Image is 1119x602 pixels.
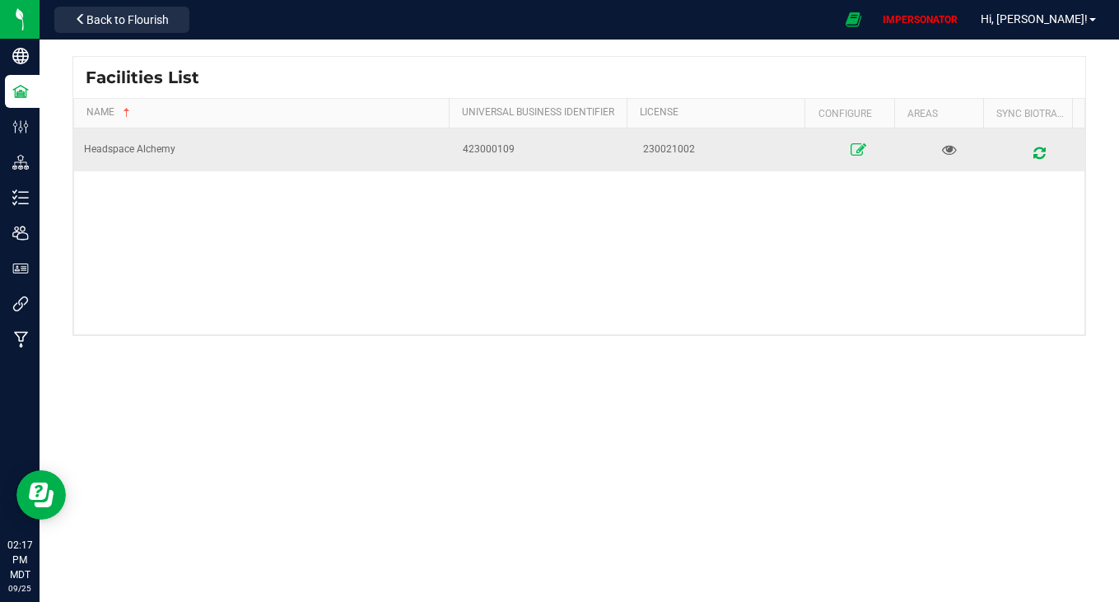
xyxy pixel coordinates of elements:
button: Back to Flourish [54,7,189,33]
inline-svg: Facilities [12,83,29,100]
a: Name [86,106,442,119]
div: 230021002 [643,142,804,157]
iframe: Resource center [16,470,66,520]
a: Sync from BioTrack [1004,135,1075,165]
p: 02:17 PM MDT [7,538,32,582]
a: License [640,106,799,119]
span: Facilities List [86,65,199,90]
inline-svg: User Roles [12,260,29,277]
span: Back to Flourish [86,13,169,26]
p: IMPERSONATOR [876,12,964,27]
div: Headspace Alchemy [84,142,443,157]
div: 423000109 [463,142,623,157]
inline-svg: Integrations [12,296,29,312]
p: 09/25 [7,582,32,595]
span: Open Ecommerce Menu [835,3,872,35]
th: Areas [894,99,983,128]
span: Hi, [PERSON_NAME]! [981,12,1088,26]
th: Configure [804,99,893,128]
inline-svg: Distribution [12,154,29,170]
th: Sync BioTrack [983,99,1072,128]
inline-svg: Manufacturing [12,331,29,348]
a: Universal Business Identifier [462,106,621,119]
inline-svg: Configuration [12,119,29,135]
inline-svg: Inventory [12,189,29,206]
inline-svg: Users [12,225,29,241]
inline-svg: Company [12,48,29,64]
